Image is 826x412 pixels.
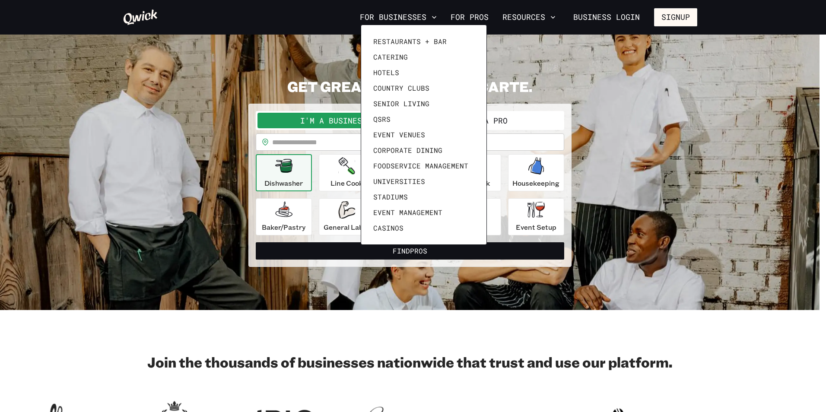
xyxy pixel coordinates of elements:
span: QSRs [373,115,391,124]
span: Senior Living [373,99,429,108]
span: Event Management [373,208,442,217]
span: Universities [373,177,425,186]
span: Restaurants + Bar [373,37,447,46]
span: Event Venues [373,130,425,139]
span: Hotels [373,68,399,77]
span: Country Clubs [373,84,429,92]
span: Catering [373,53,408,61]
span: Casinos [373,224,403,232]
span: Stadiums [373,193,408,201]
span: Corporate Dining [373,146,442,155]
span: Foodservice Management [373,162,468,170]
